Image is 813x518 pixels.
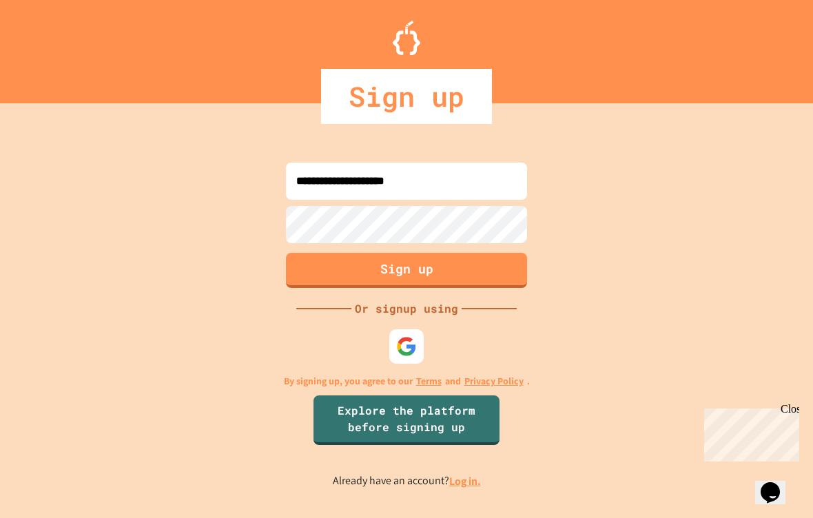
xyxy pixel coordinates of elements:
[333,473,481,490] p: Already have an account?
[416,374,442,388] a: Terms
[313,395,500,445] a: Explore the platform before signing up
[755,463,799,504] iframe: chat widget
[699,403,799,462] iframe: chat widget
[6,6,95,87] div: Chat with us now!Close
[351,300,462,317] div: Or signup using
[464,374,524,388] a: Privacy Policy
[284,374,530,388] p: By signing up, you agree to our and .
[393,21,420,55] img: Logo.svg
[396,336,417,357] img: google-icon.svg
[286,253,527,288] button: Sign up
[449,474,481,488] a: Log in.
[321,69,492,124] div: Sign up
